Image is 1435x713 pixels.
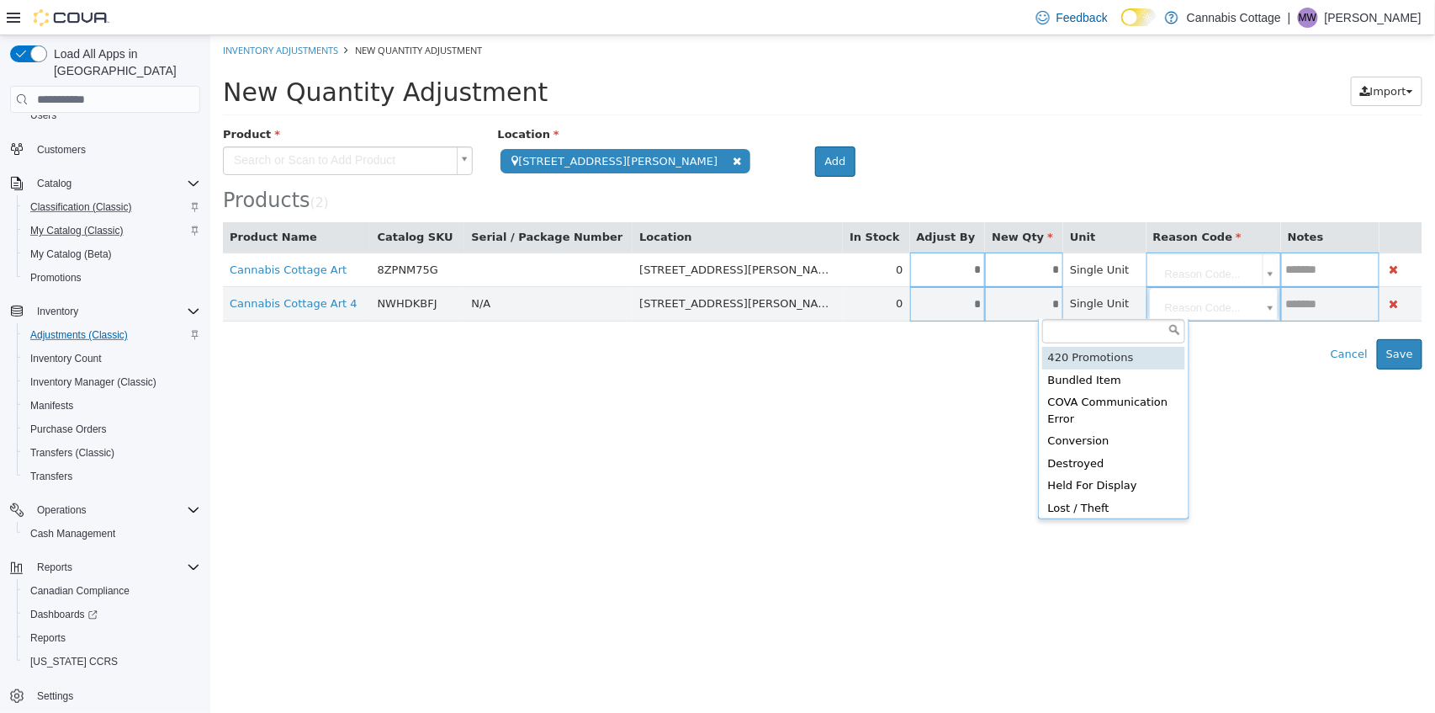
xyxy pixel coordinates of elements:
[3,556,207,579] button: Reports
[17,219,207,242] button: My Catalog (Classic)
[1056,9,1108,26] span: Feedback
[37,177,71,190] span: Catalog
[17,266,207,290] button: Promotions
[30,224,124,237] span: My Catalog (Classic)
[30,140,93,160] a: Customers
[24,244,200,264] span: My Catalog (Beta)
[24,581,200,601] span: Canadian Compliance
[17,626,207,650] button: Reports
[37,689,73,703] span: Settings
[24,466,79,487] a: Transfers
[30,375,156,389] span: Inventory Manager (Classic)
[30,271,82,285] span: Promotions
[30,557,79,577] button: Reports
[30,423,107,436] span: Purchase Orders
[832,311,975,334] div: 420 Promotions
[30,247,112,261] span: My Catalog (Beta)
[24,524,200,544] span: Cash Management
[30,173,200,194] span: Catalog
[30,301,85,322] button: Inventory
[24,628,72,648] a: Reports
[24,604,104,625] a: Dashboards
[17,370,207,394] button: Inventory Manager (Classic)
[24,652,200,672] span: Washington CCRS
[30,173,78,194] button: Catalog
[17,603,207,626] a: Dashboards
[30,446,114,460] span: Transfers (Classic)
[30,328,128,342] span: Adjustments (Classic)
[3,172,207,195] button: Catalog
[832,334,975,357] div: Bundled Item
[17,394,207,418] button: Manifests
[1299,8,1316,28] span: MW
[24,419,114,439] a: Purchase Orders
[1121,8,1157,26] input: Dark Mode
[24,396,200,416] span: Manifests
[17,579,207,603] button: Canadian Compliance
[24,349,200,369] span: Inventory Count
[30,608,98,621] span: Dashboards
[24,197,200,217] span: Classification (Classic)
[24,372,200,392] span: Inventory Manager (Classic)
[24,197,139,217] a: Classification (Classic)
[30,200,132,214] span: Classification (Classic)
[30,399,73,412] span: Manifests
[17,195,207,219] button: Classification (Classic)
[1030,1,1115,35] a: Feedback
[30,301,200,322] span: Inventory
[3,684,207,708] button: Settings
[34,9,109,26] img: Cova
[17,418,207,441] button: Purchase Orders
[30,686,80,706] a: Settings
[3,137,207,162] button: Customers
[3,498,207,522] button: Operations
[30,500,200,520] span: Operations
[24,443,200,463] span: Transfers (Classic)
[17,441,207,465] button: Transfers (Classic)
[30,685,200,706] span: Settings
[17,650,207,673] button: [US_STATE] CCRS
[17,242,207,266] button: My Catalog (Beta)
[24,268,200,288] span: Promotions
[30,527,115,540] span: Cash Management
[17,522,207,545] button: Cash Management
[24,652,124,672] a: [US_STATE] CCRS
[1187,8,1281,28] p: Cannabis Cottage
[24,466,200,487] span: Transfers
[24,372,163,392] a: Inventory Manager (Classic)
[17,465,207,488] button: Transfers
[30,655,118,668] span: [US_STATE] CCRS
[30,470,72,483] span: Transfers
[17,347,207,370] button: Inventory Count
[24,581,136,601] a: Canadian Compliance
[24,325,135,345] a: Adjustments (Classic)
[24,443,121,463] a: Transfers (Classic)
[37,143,86,157] span: Customers
[24,419,200,439] span: Purchase Orders
[24,221,130,241] a: My Catalog (Classic)
[24,244,119,264] a: My Catalog (Beta)
[30,631,66,645] span: Reports
[30,584,130,598] span: Canadian Compliance
[30,139,200,160] span: Customers
[1298,8,1318,28] div: Mariana Wolff
[30,500,93,520] button: Operations
[30,557,200,577] span: Reports
[24,604,200,625] span: Dashboards
[17,323,207,347] button: Adjustments (Classic)
[37,561,72,574] span: Reports
[37,503,87,517] span: Operations
[24,325,200,345] span: Adjustments (Classic)
[832,418,975,440] div: Destroyed
[24,268,88,288] a: Promotions
[24,221,200,241] span: My Catalog (Classic)
[3,300,207,323] button: Inventory
[24,396,80,416] a: Manifests
[24,349,109,369] a: Inventory Count
[37,305,78,318] span: Inventory
[1325,8,1422,28] p: [PERSON_NAME]
[832,462,975,485] div: Lost / Theft
[832,439,975,462] div: Held For Display
[832,356,975,395] div: COVA Communication Error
